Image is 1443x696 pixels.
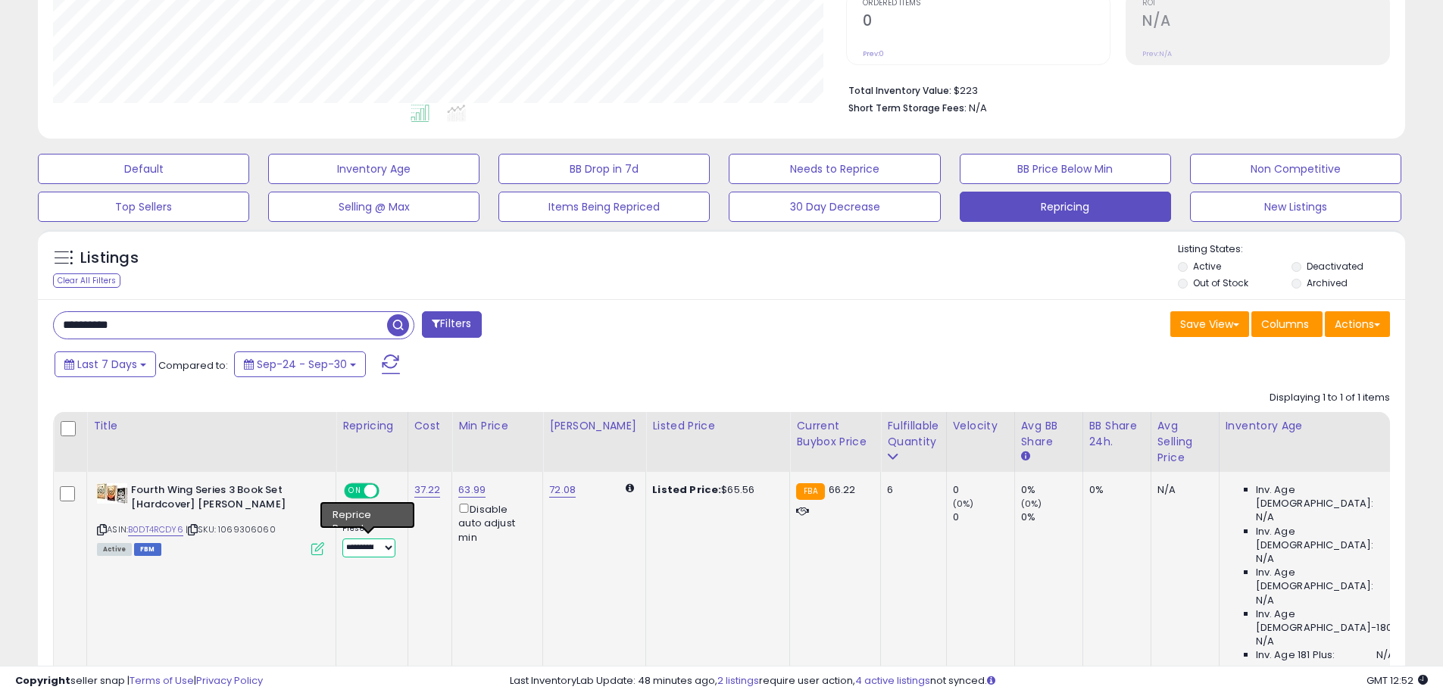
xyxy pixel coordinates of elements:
span: 2025-10-11 12:52 GMT [1366,673,1428,688]
div: [PERSON_NAME] [549,418,639,434]
small: Avg BB Share. [1021,450,1030,463]
span: Inv. Age 181 Plus: [1256,648,1335,662]
button: BB Price Below Min [960,154,1171,184]
span: N/A [969,101,987,115]
div: Inventory Age [1226,418,1400,434]
span: N/A [1256,594,1274,607]
span: Inv. Age [DEMOGRAPHIC_DATA]-180: [1256,607,1395,635]
span: Sep-24 - Sep-30 [257,357,347,372]
div: Title [93,418,330,434]
strong: Copyright [15,673,70,688]
label: Active [1193,260,1221,273]
span: Last 7 Days [77,357,137,372]
div: Current Buybox Price [796,418,874,450]
span: Inv. Age [DEMOGRAPHIC_DATA]: [1256,525,1395,552]
span: N/A [1376,648,1395,662]
button: Actions [1325,311,1390,337]
button: Top Sellers [38,192,249,222]
label: Archived [1307,276,1348,289]
span: 66.22 [829,482,856,497]
button: Filters [422,311,481,338]
div: Last InventoryLab Update: 48 minutes ago, require user action, not synced. [510,674,1428,688]
p: Listing States: [1178,242,1405,257]
div: Win BuyBox [342,507,396,520]
button: Columns [1251,311,1323,337]
div: Min Price [458,418,536,434]
span: All listings currently available for purchase on Amazon [97,543,132,556]
span: N/A [1256,510,1274,524]
div: Preset: [342,523,396,557]
span: | SKU: 1069306060 [186,523,276,535]
button: Selling @ Max [268,192,479,222]
span: FBM [134,543,161,556]
a: Terms of Use [130,673,194,688]
div: BB Share 24h. [1089,418,1145,450]
label: Out of Stock [1193,276,1248,289]
small: Prev: N/A [1142,49,1172,58]
div: Displaying 1 to 1 of 1 items [1270,391,1390,405]
button: Repricing [960,192,1171,222]
small: Prev: 0 [863,49,884,58]
b: Fourth Wing Series 3 Book Set [Hardcover] [PERSON_NAME] [131,483,315,515]
div: Fulfillable Quantity [887,418,939,450]
button: Default [38,154,249,184]
button: Save View [1170,311,1249,337]
label: Deactivated [1307,260,1363,273]
span: N/A [1256,552,1274,566]
a: 37.22 [414,482,441,498]
small: (0%) [953,498,974,510]
span: Compared to: [158,358,228,373]
div: Clear All Filters [53,273,120,288]
div: Avg Selling Price [1157,418,1213,466]
button: Inventory Age [268,154,479,184]
button: Items Being Repriced [498,192,710,222]
button: Sep-24 - Sep-30 [234,351,366,377]
div: 6 [887,483,934,497]
img: 41GbtVvx9iL._SL40_.jpg [97,483,127,504]
button: BB Drop in 7d [498,154,710,184]
div: N/A [1157,483,1207,497]
div: Listed Price [652,418,783,434]
a: 63.99 [458,482,486,498]
div: $65.56 [652,483,778,497]
a: Privacy Policy [196,673,263,688]
span: Inv. Age [DEMOGRAPHIC_DATA]: [1256,566,1395,593]
div: 0% [1089,483,1139,497]
div: Cost [414,418,446,434]
div: Disable auto adjust min [458,501,531,545]
b: Total Inventory Value: [848,84,951,97]
button: Last 7 Days [55,351,156,377]
div: seller snap | | [15,674,263,688]
div: ASIN: [97,483,324,554]
button: 30 Day Decrease [729,192,940,222]
button: Needs to Reprice [729,154,940,184]
b: Short Term Storage Fees: [848,101,967,114]
b: Listed Price: [652,482,721,497]
a: 4 active listings [855,673,930,688]
div: 0% [1021,510,1082,524]
h2: 0 [863,12,1110,33]
div: Repricing [342,418,401,434]
button: Non Competitive [1190,154,1401,184]
a: B0DT4RCDY6 [128,523,183,536]
span: N/A [1256,635,1274,648]
span: Inv. Age [DEMOGRAPHIC_DATA]: [1256,483,1395,510]
small: (0%) [1021,498,1042,510]
div: Velocity [953,418,1008,434]
span: Columns [1261,317,1309,332]
div: 0 [953,510,1014,524]
a: 2 listings [717,673,759,688]
div: 0% [1021,483,1082,497]
h5: Listings [80,248,139,269]
div: Avg BB Share [1021,418,1076,450]
a: 72.08 [549,482,576,498]
span: OFF [377,485,401,498]
button: New Listings [1190,192,1401,222]
li: $223 [848,80,1379,98]
div: 0 [953,483,1014,497]
small: FBA [796,483,824,500]
h2: N/A [1142,12,1389,33]
span: ON [345,485,364,498]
